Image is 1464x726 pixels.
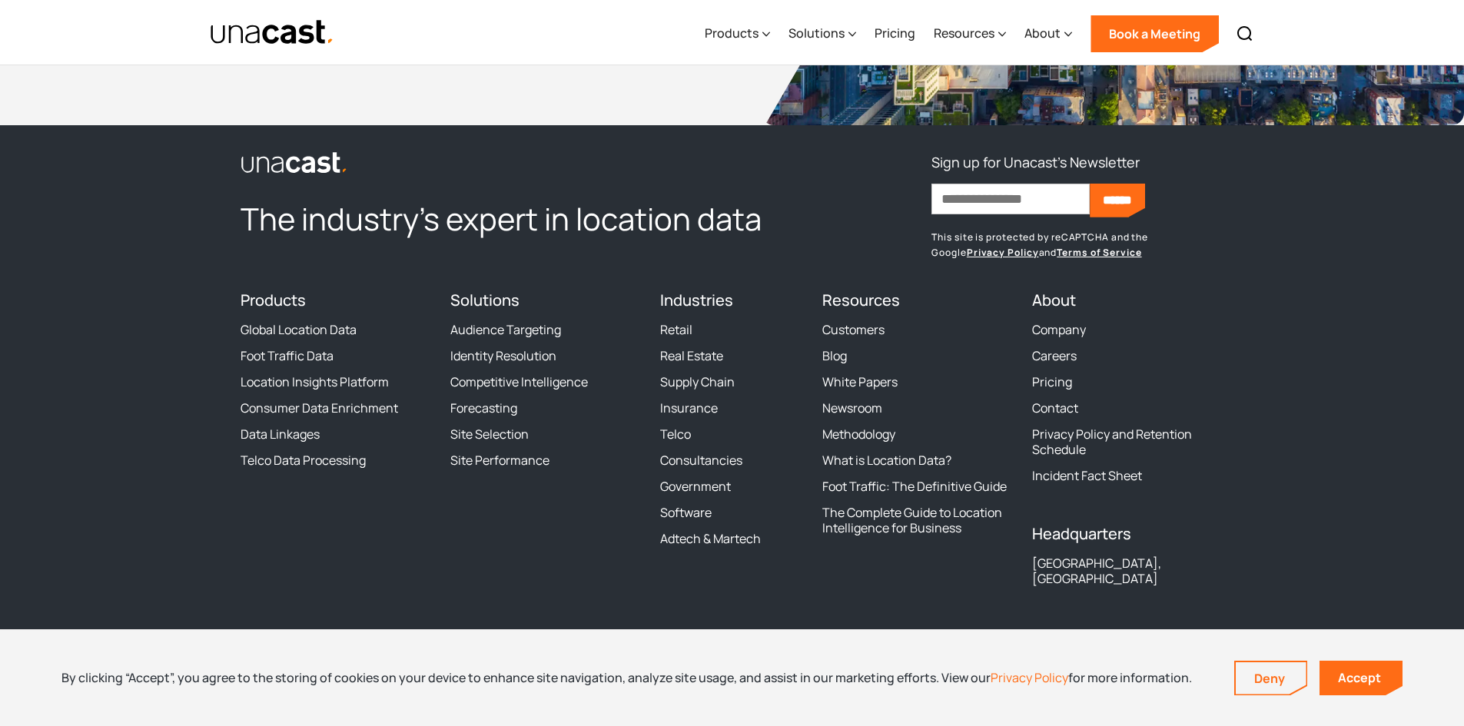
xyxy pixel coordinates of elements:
a: Newsroom [822,400,882,416]
a: Retail [660,322,692,337]
a: Privacy Policy [967,246,1039,259]
h4: Resources [822,291,1014,310]
a: The Complete Guide to Location Intelligence for Business [822,505,1014,535]
a: Terms of Service [1057,246,1141,259]
a: Foot Traffic Data [241,348,334,363]
p: This site is protected by reCAPTCHA and the Google and [931,230,1223,260]
a: Real Estate [660,348,723,363]
h4: Industries [660,291,804,310]
a: Contact [1032,400,1078,416]
a: Blog [822,348,847,363]
a: Pricing [875,2,915,65]
h4: Headquarters [1032,525,1223,543]
a: Facebook [268,628,296,655]
a: Government [660,479,731,494]
a: Supply Chain [660,374,735,390]
div: By clicking “Accept”, you agree to the storing of cookies on your device to enhance site navigati... [61,669,1192,686]
a: Privacy Policy and Retention Schedule [1032,426,1223,457]
a: link to the homepage [241,150,804,174]
a: Data Linkages [241,426,320,442]
a: Book a Meeting [1091,15,1219,52]
div: Resources [934,24,994,42]
a: Consultancies [660,453,742,468]
a: Identity Resolution [450,348,556,363]
div: About [1024,2,1072,65]
a: Site Selection [450,426,529,442]
a: Competitive Intelligence [450,374,588,390]
a: Accept [1320,661,1403,695]
a: Adtech & Martech [660,531,761,546]
a: Privacy Policy [991,669,1068,686]
a: LinkedIn [296,628,324,655]
a: What is Location Data? [822,453,951,468]
a: Global Location Data [241,322,357,337]
a: Company [1032,322,1086,337]
a: Careers [1032,348,1077,363]
div: About [1024,24,1061,42]
a: Location Insights Platform [241,374,389,390]
a: Twitter / X [241,628,268,655]
a: Products [241,290,306,310]
a: White Papers [822,374,898,390]
a: Site Performance [450,453,549,468]
img: Unacast text logo [210,19,335,46]
div: Products [705,24,759,42]
a: Forecasting [450,400,517,416]
a: Customers [822,322,885,337]
img: Unacast logo [241,151,348,174]
a: Software [660,505,712,520]
a: Telco Data Processing [241,453,366,468]
a: Audience Targeting [450,322,561,337]
a: Foot Traffic: The Definitive Guide [822,479,1007,494]
h2: The industry’s expert in location data [241,199,804,239]
div: Solutions [788,2,856,65]
img: Search icon [1236,25,1254,43]
a: Insurance [660,400,718,416]
h3: Sign up for Unacast's Newsletter [931,150,1140,174]
a: Telco [660,426,691,442]
h4: About [1032,291,1223,310]
a: Incident Fact Sheet [1032,468,1142,483]
div: [GEOGRAPHIC_DATA], [GEOGRAPHIC_DATA] [1032,555,1223,586]
a: Consumer Data Enrichment [241,400,398,416]
div: Solutions [788,24,845,42]
a: Pricing [1032,374,1072,390]
a: home [210,19,335,46]
a: Solutions [450,290,520,310]
a: Deny [1236,662,1306,695]
div: Resources [934,2,1006,65]
div: Products [705,2,770,65]
a: Methodology [822,426,895,442]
